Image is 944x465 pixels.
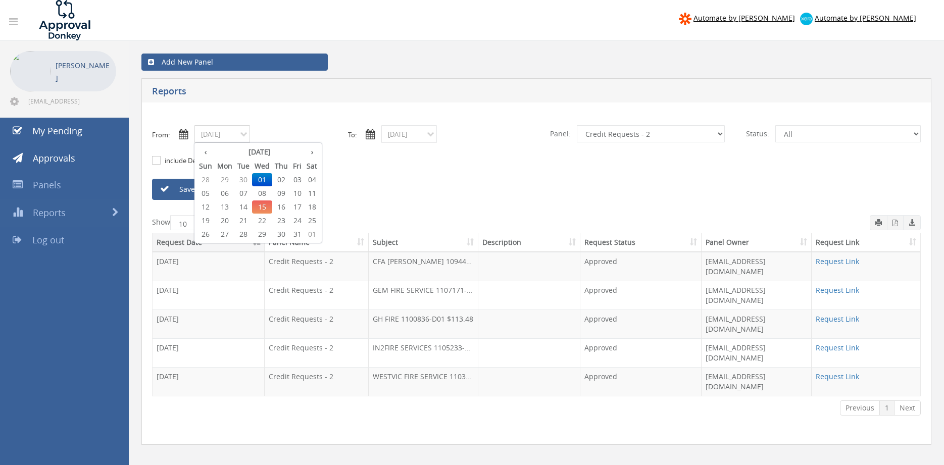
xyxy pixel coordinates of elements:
[304,173,320,186] span: 04
[215,214,235,227] span: 20
[272,187,290,200] span: 09
[196,159,215,173] th: Sun
[740,125,775,142] span: Status:
[272,228,290,241] span: 30
[252,173,272,186] span: 01
[816,285,859,295] a: Request Link
[265,338,369,367] td: Credit Requests - 2
[693,13,795,23] span: Automate by [PERSON_NAME]
[196,187,215,200] span: 05
[702,281,812,309] td: [EMAIL_ADDRESS][DOMAIN_NAME]
[369,367,478,396] td: WESTVIC FIRE SERVICE 1103901-D01 $228.80
[235,228,252,241] span: 28
[170,215,208,230] select: Showentries
[544,125,577,142] span: Panel:
[702,338,812,367] td: [EMAIL_ADDRESS][DOMAIN_NAME]
[702,309,812,338] td: [EMAIL_ADDRESS][DOMAIN_NAME]
[215,187,235,200] span: 06
[28,97,114,105] span: [EMAIL_ADDRESS][DOMAIN_NAME]
[196,200,215,214] span: 12
[265,281,369,309] td: Credit Requests - 2
[235,214,252,227] span: 21
[272,159,290,173] th: Thu
[33,179,61,191] span: Panels
[235,200,252,214] span: 14
[162,156,222,166] label: include Description
[152,215,232,230] label: Show entries
[153,367,265,396] td: [DATE]
[304,145,320,159] th: ›
[304,200,320,214] span: 18
[290,200,304,214] span: 17
[290,187,304,200] span: 10
[800,13,813,25] img: xero-logo.png
[153,281,265,309] td: [DATE]
[152,130,170,140] label: From:
[252,228,272,241] span: 29
[369,281,478,309] td: GEM FIRE SERVICE 1107171-D01 $161.10
[153,309,265,338] td: [DATE]
[679,13,691,25] img: zapier-logomark.png
[272,200,290,214] span: 16
[840,400,880,416] a: Previous
[215,159,235,173] th: Mon
[56,59,111,84] p: [PERSON_NAME]
[235,159,252,173] th: Tue
[580,367,702,396] td: Approved
[816,314,859,324] a: Request Link
[580,309,702,338] td: Approved
[290,214,304,227] span: 24
[196,214,215,227] span: 19
[33,152,75,164] span: Approvals
[215,173,235,186] span: 29
[265,367,369,396] td: Credit Requests - 2
[702,252,812,281] td: [EMAIL_ADDRESS][DOMAIN_NAME]
[272,214,290,227] span: 23
[32,234,64,246] span: Log out
[152,86,692,99] h5: Reports
[252,200,272,214] span: 15
[215,200,235,214] span: 13
[196,145,215,159] th: ‹
[196,173,215,186] span: 28
[252,187,272,200] span: 08
[252,159,272,173] th: Wed
[153,233,265,252] th: Request Date: activate to sort column descending
[265,252,369,281] td: Credit Requests - 2
[141,54,328,71] a: Add New Panel
[153,338,265,367] td: [DATE]
[812,233,920,252] th: Request Link: activate to sort column ascending
[894,400,921,416] a: Next
[815,13,916,23] span: Automate by [PERSON_NAME]
[235,173,252,186] span: 30
[290,159,304,173] th: Fri
[580,233,702,252] th: Request Status: activate to sort column ascending
[272,173,290,186] span: 02
[265,309,369,338] td: Credit Requests - 2
[252,214,272,227] span: 22
[290,173,304,186] span: 03
[33,206,66,219] span: Reports
[580,281,702,309] td: Approved
[816,343,859,352] a: Request Link
[304,187,320,200] span: 11
[369,309,478,338] td: GH FIRE 1100836-D01 $113.48
[369,338,478,367] td: IN2FIRE SERVICES 1105233-D01 $3,218.16
[304,214,320,227] span: 25
[816,256,859,266] a: Request Link
[32,125,82,137] span: My Pending
[196,228,215,241] span: 26
[702,233,812,252] th: Panel Owner: activate to sort column ascending
[879,400,895,416] a: 1
[580,252,702,281] td: Approved
[290,228,304,241] span: 31
[369,233,478,252] th: Subject: activate to sort column ascending
[304,228,320,241] span: 01
[153,252,265,281] td: [DATE]
[215,228,235,241] span: 27
[235,187,252,200] span: 07
[702,367,812,396] td: [EMAIL_ADDRESS][DOMAIN_NAME]
[348,130,357,140] label: To:
[816,372,859,381] a: Request Link
[152,179,268,200] a: Save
